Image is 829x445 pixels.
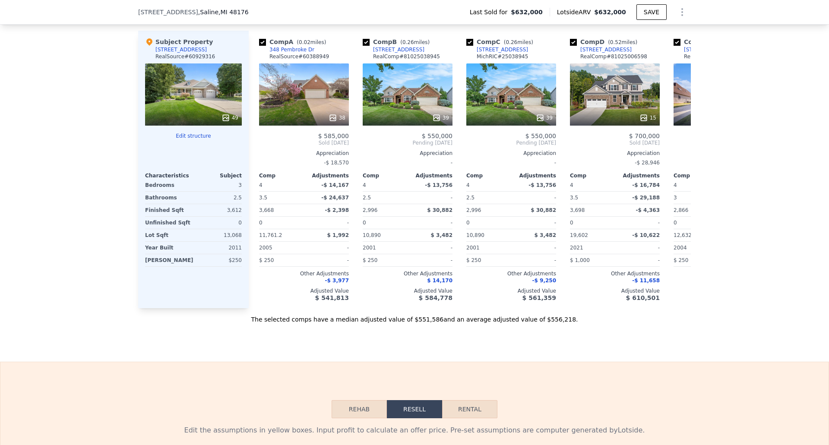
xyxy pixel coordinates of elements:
a: 348 Pembroke Dr [259,46,314,53]
span: 0.02 [299,39,310,45]
span: 3,698 [570,207,585,213]
div: [STREET_ADDRESS] [373,46,424,53]
div: [STREET_ADDRESS] [684,46,735,53]
span: 4 [466,182,470,188]
div: [STREET_ADDRESS] [155,46,207,53]
span: 3,668 [259,207,274,213]
span: -$ 29,188 [632,195,660,201]
button: Resell [387,400,442,418]
span: , MI 48176 [218,9,249,16]
div: Comp [363,172,408,179]
div: 3.5 [570,192,613,204]
div: - [617,217,660,229]
div: Bathrooms [145,192,192,204]
span: [STREET_ADDRESS] [138,8,198,16]
span: -$ 14,167 [321,182,349,188]
span: 4 [259,182,263,188]
div: - [513,192,556,204]
div: Comp A [259,38,329,46]
span: 2,866 [674,207,688,213]
div: Finished Sqft [145,204,192,216]
span: Sold [DATE] [570,139,660,146]
span: -$ 9,250 [532,278,556,284]
div: 49 [221,114,238,122]
div: Appreciation [259,150,349,157]
div: Other Adjustments [363,270,452,277]
div: Other Adjustments [259,270,349,277]
button: Edit structure [145,133,242,139]
a: [STREET_ADDRESS] [363,46,424,53]
div: 38 [329,114,345,122]
div: - [674,157,763,169]
div: MichRIC # 25038945 [477,53,528,60]
span: 0 [363,220,366,226]
span: ( miles) [604,39,641,45]
div: Adjusted Value [363,287,452,294]
div: $250 [197,254,242,266]
span: , Saline [198,8,249,16]
span: 19,602 [570,232,588,238]
div: Adjustments [511,172,556,179]
span: 2,996 [363,207,377,213]
span: 0 [259,220,263,226]
div: 2.5 [195,192,242,204]
span: Last Sold for [470,8,511,16]
span: $ 250 [363,257,377,263]
div: The selected comps have a median adjusted value of $551,586 and an average adjusted value of $556... [138,308,691,324]
button: Rental [442,400,497,418]
span: 2,996 [466,207,481,213]
span: 11,761.2 [259,232,282,238]
div: - [513,254,556,266]
span: ( miles) [500,39,537,45]
div: Other Adjustments [674,270,763,277]
div: Comp D [570,38,641,46]
span: ( miles) [293,39,329,45]
span: -$ 2,398 [325,207,349,213]
div: Adjusted Value [466,287,556,294]
div: 2011 [195,242,242,254]
span: 0 [570,220,573,226]
span: -$ 11,658 [632,278,660,284]
span: $ 14,170 [427,278,452,284]
span: 4 [363,182,366,188]
div: Other Adjustments [570,270,660,277]
span: $ 610,501 [626,294,660,301]
div: Comp [466,172,511,179]
span: $ 3,482 [431,232,452,238]
div: Adjustments [304,172,349,179]
div: Unfinished Sqft [145,217,192,229]
div: 3,612 [195,204,242,216]
span: -$ 4,363 [636,207,660,213]
span: -$ 10,622 [632,232,660,238]
span: 0.52 [610,39,622,45]
div: - [363,157,452,169]
span: $ 1,992 [327,232,349,238]
span: -$ 24,637 [321,195,349,201]
div: Appreciation [674,150,763,157]
span: 0.26 [402,39,414,45]
span: $ 585,000 [318,133,349,139]
span: Lotside ARV [557,8,594,16]
div: 2004 [674,242,717,254]
button: Show Options [674,3,691,21]
div: 2021 [570,242,613,254]
span: -$ 13,756 [425,182,452,188]
div: RealSource # 70490350 [684,53,744,60]
span: $ 250 [466,257,481,263]
div: RealComp # 81025038945 [373,53,440,60]
span: $ 550,000 [422,133,452,139]
div: Year Built [145,242,192,254]
span: Sold [DATE] [259,139,349,146]
div: - [409,217,452,229]
div: Adjusted Value [259,287,349,294]
div: - [409,254,452,266]
div: Comp C [466,38,537,46]
div: Subject [193,172,242,179]
div: Characteristics [145,172,193,179]
span: $ 30,882 [427,207,452,213]
span: $632,000 [594,9,626,16]
div: Comp B [363,38,433,46]
div: - [617,254,660,266]
div: 3 [195,179,242,191]
div: 15 [639,114,656,122]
